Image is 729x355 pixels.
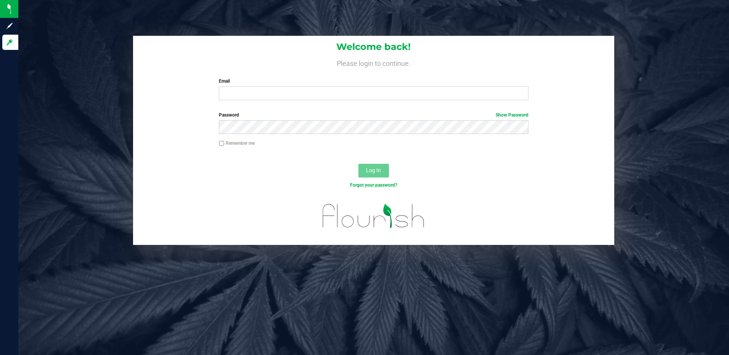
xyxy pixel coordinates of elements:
[219,78,528,85] label: Email
[366,167,381,173] span: Log In
[350,182,397,188] a: Forgot your password?
[6,38,13,46] inline-svg: Log in
[496,112,528,118] a: Show Password
[219,140,255,147] label: Remember me
[358,164,389,177] button: Log In
[6,22,13,30] inline-svg: Sign up
[219,112,239,118] span: Password
[219,141,224,146] input: Remember me
[133,58,615,67] h4: Please login to continue.
[133,42,615,52] h1: Welcome back!
[313,197,434,235] img: flourish_logo.svg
